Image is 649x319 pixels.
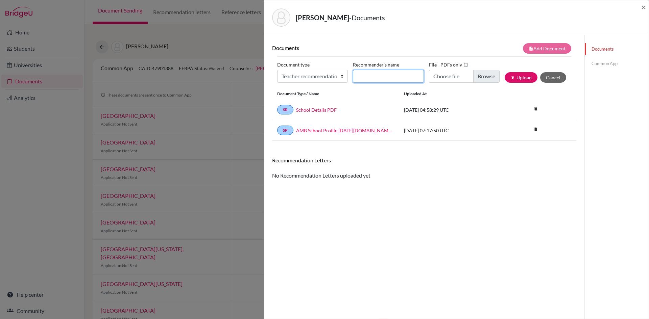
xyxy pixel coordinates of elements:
button: publishUpload [505,72,537,83]
a: delete [531,105,541,114]
a: SR [277,105,293,114]
a: Common App [585,58,649,70]
button: Close [641,3,646,11]
a: School Details PDF [296,106,337,113]
label: Document type [277,59,310,70]
i: publish [510,75,515,80]
div: No Recommendation Letters uploaded yet [272,157,576,180]
div: [DATE] 07:17:50 UTC [399,127,500,134]
label: File - PDFs only [429,59,468,70]
a: AMB School Profile [DATE][DOMAIN_NAME][DATE]_wide [296,127,394,134]
h6: Documents [272,45,424,51]
i: delete [531,104,541,114]
h6: Recommendation Letters [272,157,576,163]
a: delete [531,125,541,134]
a: SP [277,126,293,135]
span: - Documents [349,14,385,22]
span: × [641,2,646,12]
div: [DATE] 04:58:29 UTC [399,106,500,113]
i: delete [531,124,541,134]
div: Document Type / Name [272,91,399,97]
i: note_add [529,46,533,51]
button: Cancel [540,72,566,83]
div: Uploaded at [399,91,500,97]
button: note_addAdd Document [523,43,571,54]
a: Documents [585,43,649,55]
strong: [PERSON_NAME] [296,14,349,22]
label: Recommender's name [353,59,399,70]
